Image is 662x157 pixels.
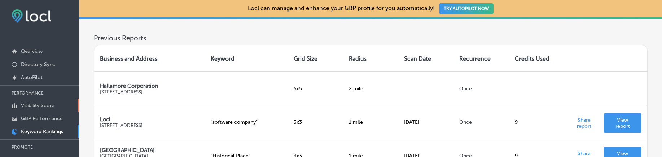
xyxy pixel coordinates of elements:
th: Grid Size [288,45,343,71]
p: Once [459,119,503,125]
td: 9 [509,105,564,139]
th: Scan Date [398,45,453,71]
td: [DATE] [398,105,453,139]
p: Hallamore Corporation [100,83,199,89]
td: 3 x 3 [288,105,343,139]
p: " software company " [211,119,282,125]
p: Share report [570,115,598,129]
td: 2 mile [343,71,398,105]
p: Once [459,86,503,92]
th: Radius [343,45,398,71]
p: AutoPilot [21,74,43,80]
th: Recurrence [453,45,509,71]
p: [STREET_ADDRESS] [100,123,199,128]
th: Credits Used [509,45,564,71]
img: fda3e92497d09a02dc62c9cd864e3231.png [12,9,51,23]
p: View report [609,117,636,129]
p: GBP Performance [21,115,63,122]
p: [STREET_ADDRESS] [100,89,199,95]
p: Overview [21,48,43,54]
td: 5 x 5 [288,71,343,105]
button: TRY AUTOPILOT NOW [439,3,494,14]
p: Keyword Rankings [21,128,63,135]
p: [GEOGRAPHIC_DATA] [100,147,199,153]
p: Directory Sync [21,61,55,67]
p: Locl [100,116,199,123]
td: 1 mile [343,105,398,139]
th: Keyword [205,45,288,71]
a: View report [604,113,641,133]
p: Visibility Score [21,103,54,109]
th: Business and Address [94,45,205,71]
h3: Previous Reports [94,34,648,42]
